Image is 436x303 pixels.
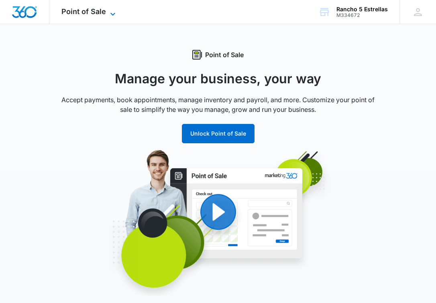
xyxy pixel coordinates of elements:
[336,6,388,12] div: account name
[61,7,106,16] span: Point of Sale
[57,50,379,60] div: Point of Sale
[182,124,255,143] button: Unlock Point of Sale
[65,149,371,296] img: Point of Sale
[336,12,388,18] div: account id
[57,69,379,89] h1: Manage your business, your way
[182,130,255,137] a: Unlock Point of Sale
[57,95,379,114] p: Accept payments, book appointments, manage inventory and payroll, and more. Customize your point ...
